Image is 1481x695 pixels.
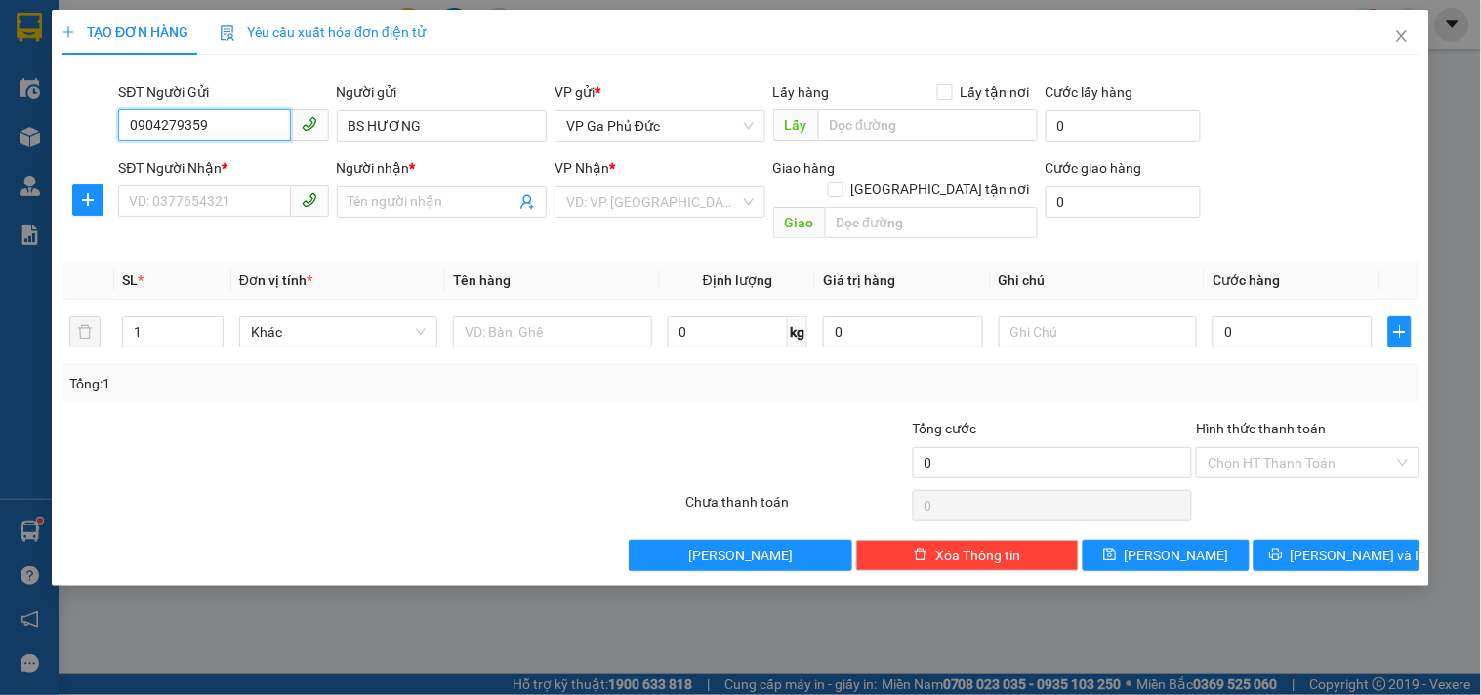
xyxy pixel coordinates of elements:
div: Người nhận [337,157,547,179]
span: Lấy tận nơi [953,81,1038,102]
span: Giao hàng [773,160,836,176]
span: phone [302,116,317,132]
b: Công ty TNHH Trọng Hiếu Phú Thọ - Nam Cường Limousine [237,22,762,76]
span: printer [1269,548,1283,563]
span: Xóa Thông tin [935,545,1020,566]
button: delete [69,316,101,347]
label: Cước giao hàng [1046,160,1142,176]
button: plus [1388,316,1412,347]
input: Dọc đường [825,207,1038,238]
span: close [1394,28,1410,44]
span: [PERSON_NAME] và In [1291,545,1427,566]
button: Close [1375,10,1429,64]
li: Hotline: 1900400028 [183,106,816,131]
label: Hình thức thanh toán [1196,421,1326,436]
th: Ghi chú [991,262,1205,300]
div: SĐT Người Gửi [118,81,328,102]
span: plus [62,25,75,39]
input: VD: Bàn, Ghế [453,316,651,347]
span: [PERSON_NAME] [688,545,793,566]
span: phone [302,192,317,208]
span: Lấy [773,109,818,141]
span: Yêu cầu xuất hóa đơn điện tử [220,24,426,40]
span: user-add [519,194,535,210]
span: SL [122,272,138,288]
span: Tổng cước [913,421,977,436]
span: delete [914,548,927,563]
span: plus [73,192,103,208]
span: Đơn vị tính [239,272,312,288]
img: icon [220,25,235,41]
div: Chưa thanh toán [683,491,910,525]
li: Số nhà [STREET_ADDRESS][PERSON_NAME] [183,82,816,106]
span: kg [788,316,807,347]
span: VP Ga Phủ Đức [566,111,753,141]
span: Giá trị hàng [823,272,895,288]
div: SĐT Người Nhận [118,157,328,179]
span: VP Nhận [555,160,609,176]
div: VP gửi [555,81,764,102]
label: Cước lấy hàng [1046,84,1133,100]
button: [PERSON_NAME] [629,540,851,571]
input: Cước giao hàng [1046,186,1202,218]
button: plus [72,184,103,216]
span: Tên hàng [453,272,511,288]
span: TẠO ĐƠN HÀNG [62,24,188,40]
span: Khác [251,317,426,347]
input: Cước lấy hàng [1046,110,1202,142]
span: [PERSON_NAME] [1125,545,1229,566]
input: Ghi Chú [999,316,1197,347]
span: save [1103,548,1117,563]
button: deleteXóa Thông tin [856,540,1079,571]
span: Cước hàng [1213,272,1280,288]
span: Lấy hàng [773,84,830,100]
span: plus [1389,324,1411,340]
span: [GEOGRAPHIC_DATA] tận nơi [843,179,1038,200]
span: Giao [773,207,825,238]
input: Dọc đường [818,109,1038,141]
button: printer[PERSON_NAME] và In [1254,540,1419,571]
div: Người gửi [337,81,547,102]
div: Tổng: 1 [69,373,573,394]
input: 0 [823,316,983,347]
span: Định lượng [703,272,772,288]
button: save[PERSON_NAME] [1083,540,1249,571]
